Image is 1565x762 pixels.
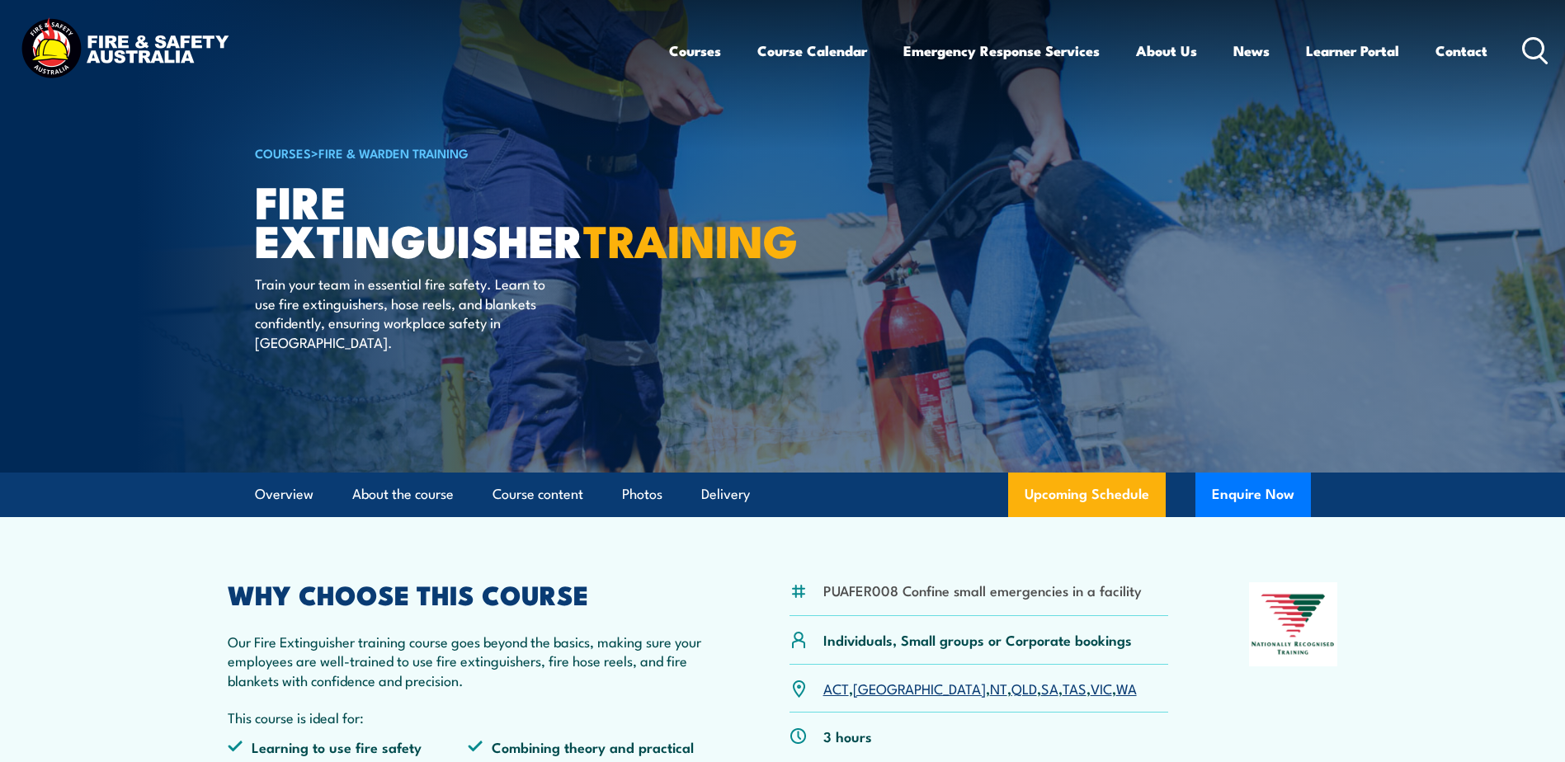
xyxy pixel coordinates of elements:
[1233,29,1270,73] a: News
[622,473,662,516] a: Photos
[255,143,311,162] a: COURSES
[228,632,709,689] p: Our Fire Extinguisher training course goes beyond the basics, making sure your employees are well...
[228,582,709,605] h2: WHY CHOOSE THIS COURSE
[1435,29,1487,73] a: Contact
[1011,678,1037,698] a: QLD
[823,679,1137,698] p: , , , , , , ,
[701,473,750,516] a: Delivery
[255,274,556,351] p: Train your team in essential fire safety. Learn to use fire extinguishers, hose reels, and blanke...
[1136,29,1197,73] a: About Us
[1249,582,1338,666] img: Nationally Recognised Training logo.
[352,473,454,516] a: About the course
[493,473,583,516] a: Course content
[853,678,986,698] a: [GEOGRAPHIC_DATA]
[1008,473,1166,517] a: Upcoming Schedule
[823,727,872,746] p: 3 hours
[757,29,867,73] a: Course Calendar
[255,181,662,258] h1: Fire Extinguisher
[823,581,1142,600] li: PUAFER008 Confine small emergencies in a facility
[669,29,721,73] a: Courses
[583,205,798,273] strong: TRAINING
[1091,678,1112,698] a: VIC
[1116,678,1137,698] a: WA
[228,708,709,727] p: This course is ideal for:
[1041,678,1058,698] a: SA
[823,630,1132,649] p: Individuals, Small groups or Corporate bookings
[255,143,662,162] h6: >
[1306,29,1399,73] a: Learner Portal
[1195,473,1311,517] button: Enquire Now
[255,473,313,516] a: Overview
[990,678,1007,698] a: NT
[903,29,1100,73] a: Emergency Response Services
[1063,678,1087,698] a: TAS
[823,678,849,698] a: ACT
[318,143,469,162] a: Fire & Warden Training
